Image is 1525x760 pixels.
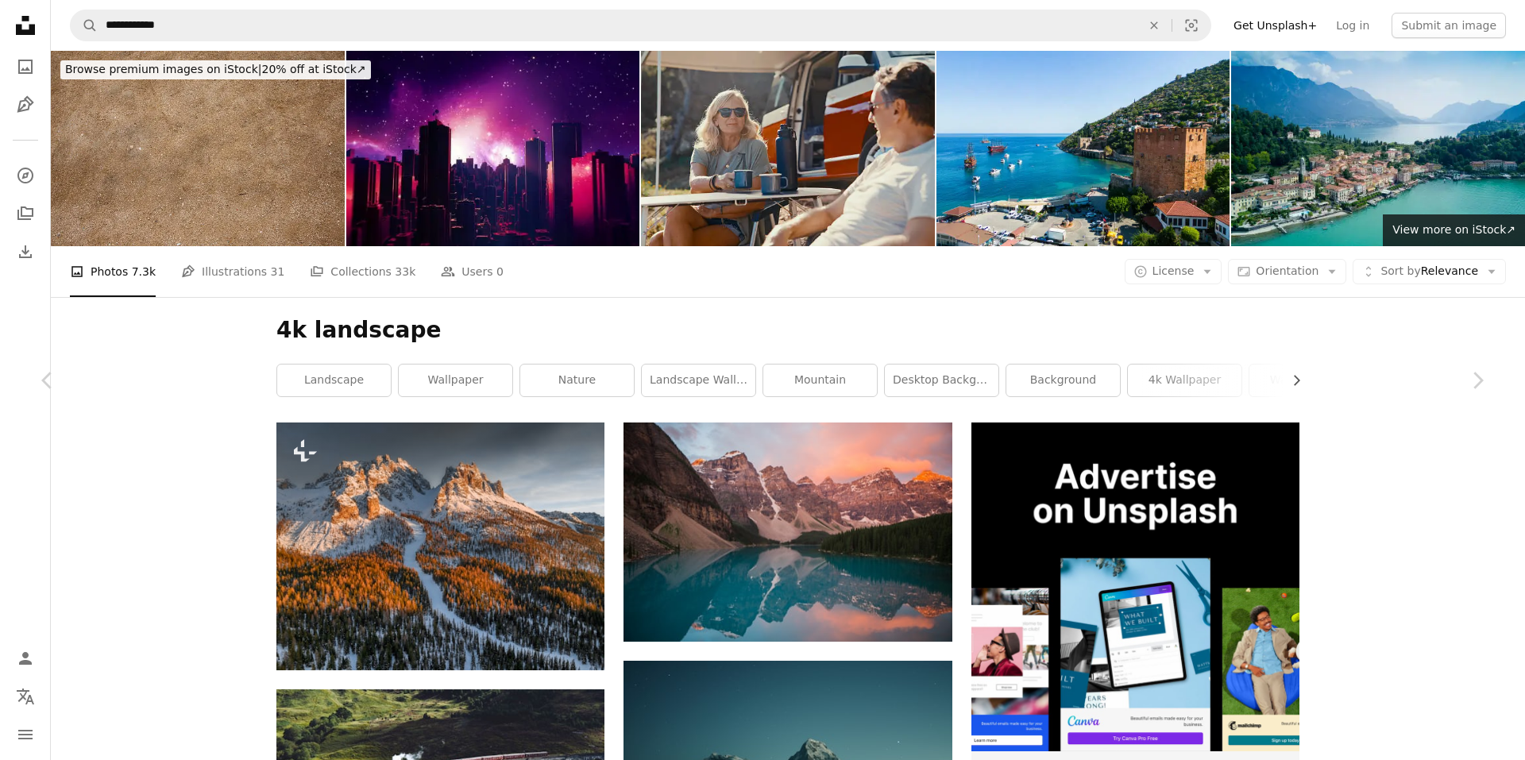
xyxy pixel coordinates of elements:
a: Log in [1326,13,1379,38]
span: View more on iStock ↗ [1392,223,1515,236]
span: 33k [395,263,415,280]
a: Browse premium images on iStock|20% off at iStock↗ [51,51,380,89]
h1: 4k landscape [276,316,1299,345]
span: 31 [271,263,285,280]
a: Explore [10,160,41,191]
button: scroll list to the right [1282,365,1299,396]
span: 0 [496,263,504,280]
button: Submit an image [1392,13,1506,38]
a: Photos [10,51,41,83]
button: Visual search [1172,10,1210,41]
a: wallpaper [399,365,512,396]
img: Relaxed Mature Couple Enjoying Morning Coffee by Their Seaside Camper in Soft Sunlight [641,51,935,246]
button: Menu [10,719,41,750]
button: Sort byRelevance [1353,259,1506,284]
a: desktop background [885,365,998,396]
img: file-1635990755334-4bfd90f37242image [971,422,1299,750]
a: nature [520,365,634,396]
button: Search Unsplash [71,10,98,41]
button: Orientation [1228,259,1346,284]
a: Collections 33k [310,246,415,297]
img: Aerial photo shooting with drone on Bellagio [1231,51,1525,246]
a: mountain reflection on body of water [624,525,952,539]
a: 4k wallpaper [1128,365,1241,396]
button: Clear [1137,10,1172,41]
a: background [1006,365,1120,396]
span: Sort by [1380,264,1420,277]
img: mountain reflection on body of water [624,422,952,641]
span: 20% off at iStock ↗ [65,63,366,75]
a: Users 0 [441,246,504,297]
button: License [1125,259,1222,284]
a: View more on iStock↗ [1383,214,1525,246]
span: Orientation [1256,264,1318,277]
a: Illustrations [10,89,41,121]
a: Illustrations 31 [181,246,284,297]
a: Download History [10,236,41,268]
span: License [1152,264,1195,277]
a: mountain [763,365,877,396]
img: Alanya Red Tower [936,51,1230,246]
span: Relevance [1380,264,1478,280]
a: Collections [10,198,41,230]
a: a snow covered mountain with trees in the foreground [276,539,604,554]
form: Find visuals sitewide [70,10,1211,41]
a: landscape wallpaper [642,365,755,396]
a: landscape [277,365,391,396]
a: Log in / Sign up [10,642,41,674]
span: Browse premium images on iStock | [65,63,261,75]
img: Retro futuristic city flythrough background. 80s sci-fi landscape in space [346,51,640,246]
a: Get Unsplash+ [1224,13,1326,38]
img: Natural Sandy Ground Texture Perfect for Various Backdrops or Design Projects [51,51,345,246]
a: Next [1430,304,1525,457]
a: wallpaper 4k [1249,365,1363,396]
img: a snow covered mountain with trees in the foreground [276,422,604,670]
button: Language [10,681,41,712]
